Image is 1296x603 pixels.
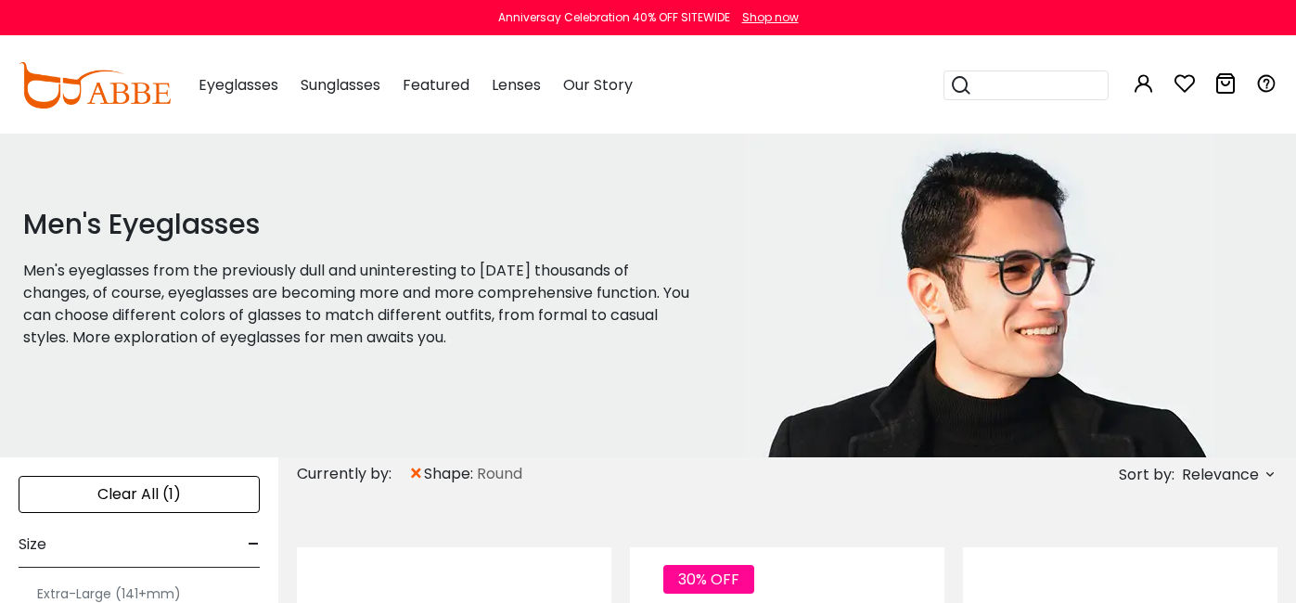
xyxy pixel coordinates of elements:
span: Sort by: [1119,464,1174,485]
span: Eyeglasses [199,74,278,96]
span: × [408,457,424,491]
span: Featured [403,74,469,96]
span: Round [477,463,522,485]
p: Men's eyeglasses from the previously dull and uninteresting to [DATE] thousands of changes, of co... [23,260,699,349]
span: Size [19,522,46,567]
span: Our Story [563,74,633,96]
div: Currently by: [297,457,408,491]
span: shape: [424,463,477,485]
div: Clear All (1) [19,476,260,513]
img: abbeglasses.com [19,62,171,109]
span: Relevance [1182,458,1259,492]
span: - [248,522,260,567]
a: Shop now [733,9,799,25]
img: men's eyeglasses [744,133,1215,457]
span: 30% OFF [663,565,754,594]
span: Sunglasses [301,74,380,96]
div: Anniversay Celebration 40% OFF SITEWIDE [498,9,730,26]
div: Shop now [742,9,799,26]
h1: Men's Eyeglasses [23,208,699,241]
span: Lenses [492,74,541,96]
